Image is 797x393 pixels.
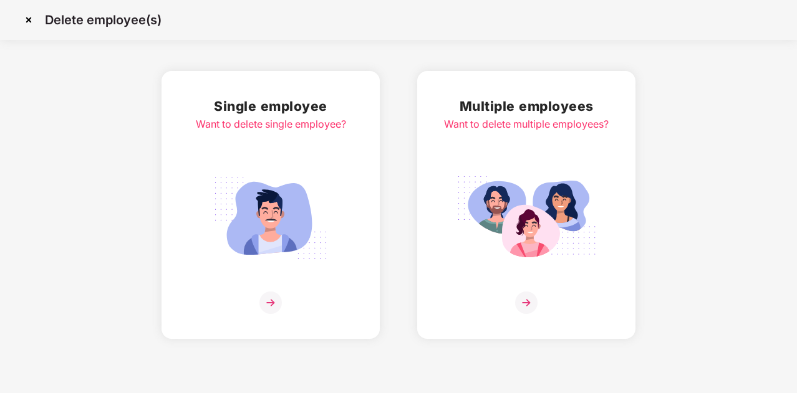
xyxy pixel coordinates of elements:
img: svg+xml;base64,PHN2ZyB4bWxucz0iaHR0cDovL3d3dy53My5vcmcvMjAwMC9zdmciIGlkPSJNdWx0aXBsZV9lbXBsb3llZS... [456,169,596,267]
h2: Multiple employees [444,96,609,116]
p: Delete employee(s) [45,12,162,27]
div: Want to delete single employee? [196,116,346,132]
div: Want to delete multiple employees? [444,116,609,132]
h2: Single employee [196,96,346,116]
img: svg+xml;base64,PHN2ZyB4bWxucz0iaHR0cDovL3d3dy53My5vcmcvMjAwMC9zdmciIGlkPSJTaW5nbGVfZW1wbG95ZWUiIH... [201,169,341,267]
img: svg+xml;base64,PHN2ZyB4bWxucz0iaHR0cDovL3d3dy53My5vcmcvMjAwMC9zdmciIHdpZHRoPSIzNiIgaGVpZ2h0PSIzNi... [259,291,282,314]
img: svg+xml;base64,PHN2ZyB4bWxucz0iaHR0cDovL3d3dy53My5vcmcvMjAwMC9zdmciIHdpZHRoPSIzNiIgaGVpZ2h0PSIzNi... [515,291,538,314]
img: svg+xml;base64,PHN2ZyBpZD0iQ3Jvc3MtMzJ4MzIiIHhtbG5zPSJodHRwOi8vd3d3LnczLm9yZy8yMDAwL3N2ZyIgd2lkdG... [19,10,39,30]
